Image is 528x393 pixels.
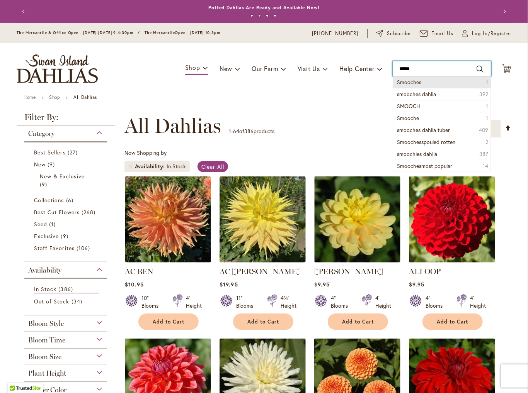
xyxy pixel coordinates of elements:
[485,138,488,146] span: 2
[34,285,99,293] a: In Stock 386
[208,5,320,10] a: Potted Dahlias Are Ready and Available Now!
[175,30,220,35] span: Open - [DATE] 10-3pm
[462,30,511,37] a: Log In/Register
[266,14,269,17] button: 3 of 4
[409,281,424,288] span: $9.95
[34,232,59,240] span: Exclusive
[479,150,488,158] span: 387
[375,294,391,310] div: 4' Height
[298,64,320,73] span: Visit Us
[66,196,75,204] span: 6
[34,161,46,168] span: New
[236,294,258,310] div: 11" Blooms
[28,266,61,274] span: Availability
[397,114,419,122] span: Smooche
[409,267,441,276] a: ALI OOP
[125,257,211,264] a: AC BEN
[34,149,66,156] span: Best Sellers
[477,63,484,75] button: Search
[201,163,224,170] span: Clear All
[220,281,238,288] span: $19.95
[409,257,495,264] a: ALI OOP
[28,352,61,361] span: Bloom Size
[34,232,99,240] a: Exclusive
[61,232,70,240] span: 9
[124,149,167,156] span: Now Shopping by
[432,30,454,37] span: Email Us
[328,313,388,330] button: Add to Cart
[49,94,60,100] a: Shop
[420,30,454,37] a: Email Us
[314,281,330,288] span: $9.95
[34,160,99,168] a: New
[409,176,495,263] img: ALI OOP
[34,244,75,252] span: Staff Favorites
[40,180,49,188] span: 9
[486,102,488,110] span: 1
[186,294,202,310] div: 4' Height
[314,257,400,264] a: AHOY MATEY
[331,294,353,310] div: 4" Blooms
[426,294,447,310] div: 4" Blooms
[17,30,175,35] span: The Mercantile & Office Open - [DATE]-[DATE] 9-4:30pm / The Mercantile
[397,102,420,110] span: SMOOCH
[220,257,306,264] a: AC Jeri
[314,176,400,263] img: AHOY MATEY
[34,208,99,216] a: Best Cut Flowers
[28,319,64,328] span: Bloom Style
[244,127,254,135] span: 386
[49,220,58,228] span: 1
[34,220,99,228] a: Seed
[82,208,97,216] span: 268
[496,4,511,19] button: Next
[72,297,84,305] span: 34
[397,150,437,158] span: smoochies dahlia
[48,160,57,168] span: 9
[229,125,274,137] p: - of products
[397,138,455,146] span: Smoochesspouled rotten
[479,126,488,134] span: 409
[28,336,65,344] span: Bloom Time
[397,90,436,98] span: smooches dahlia
[125,281,143,288] span: $10.95
[247,318,279,325] span: Add to Cart
[125,267,153,276] a: AC BEN
[34,298,70,305] span: Out of Stock
[281,294,296,310] div: 4½' Height
[437,318,468,325] span: Add to Cart
[24,94,36,100] a: Home
[141,294,163,310] div: 10" Blooms
[34,220,47,228] span: Seed
[220,64,232,73] span: New
[6,366,27,387] iframe: Launch Accessibility Center
[198,161,228,172] a: Clear All
[252,64,278,73] span: Our Farm
[312,30,359,37] a: [PHONE_NUMBER]
[34,297,99,305] a: Out of Stock 34
[17,113,115,125] strong: Filter By:
[314,267,383,276] a: [PERSON_NAME]
[77,244,92,252] span: 106
[34,196,99,204] a: Collections
[138,313,199,330] button: Add to Cart
[483,162,488,170] span: 14
[387,30,411,37] span: Subscribe
[274,14,276,17] button: 4 of 4
[486,114,488,122] span: 1
[250,14,253,17] button: 1 of 4
[472,30,511,37] span: Log In/Register
[73,94,97,100] strong: All Dahlias
[34,196,64,204] span: Collections
[397,162,452,169] span: Smoochesmost popular
[258,14,261,17] button: 2 of 4
[34,208,80,216] span: Best Cut Flowers
[17,4,32,19] button: Previous
[220,176,306,263] img: AC Jeri
[167,163,186,170] div: In Stock
[486,78,488,86] span: 1
[124,114,221,137] span: All Dahlias
[40,172,94,188] a: New &amp; Exclusive
[34,244,99,252] a: Staff Favorites
[233,313,293,330] button: Add to Cart
[153,318,184,325] span: Add to Cart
